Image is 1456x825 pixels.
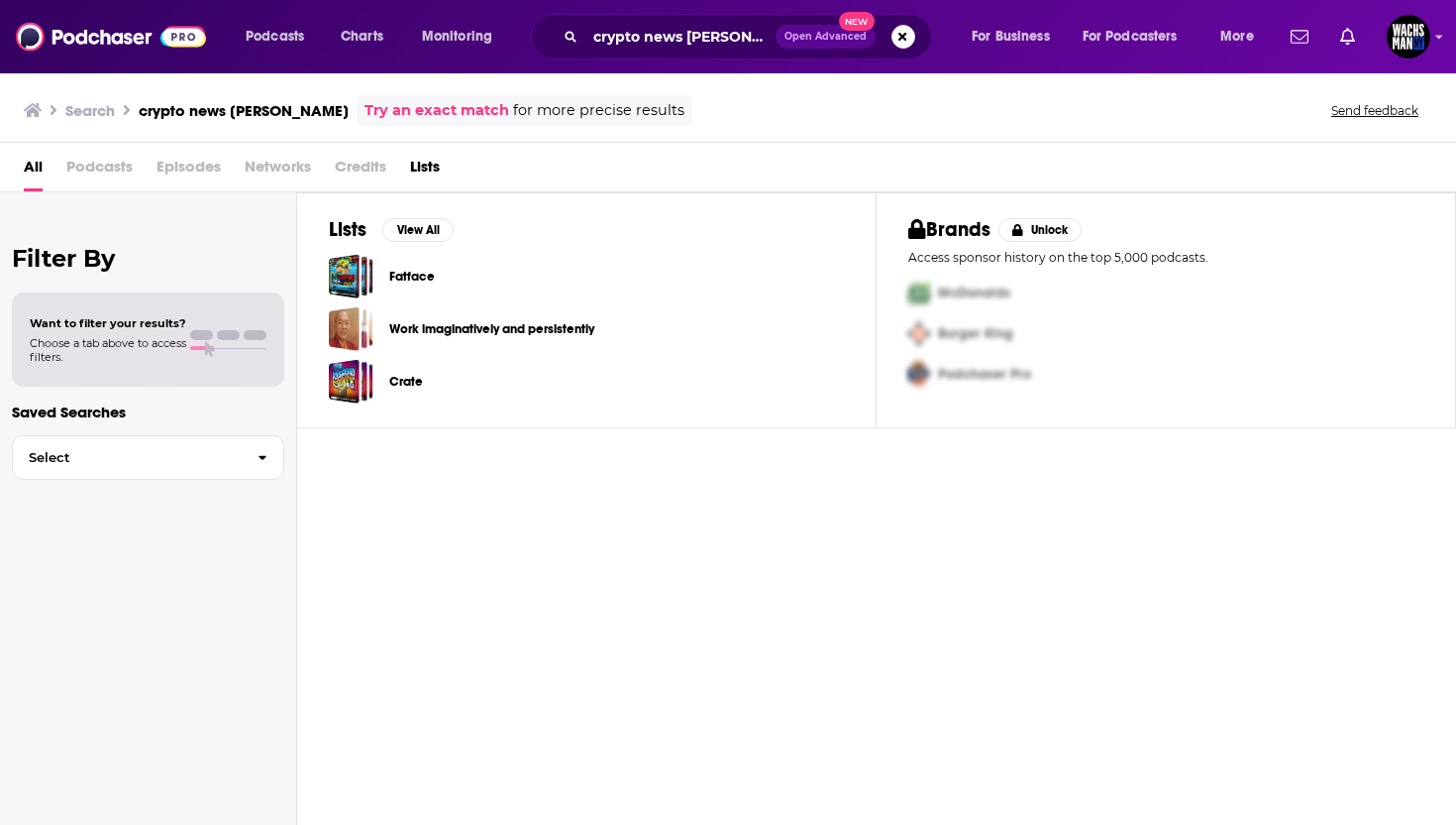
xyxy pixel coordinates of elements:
[410,151,440,191] a: Lists
[245,151,311,191] span: Networks
[900,313,938,354] img: Second Pro Logo
[246,23,304,51] span: Podcasts
[1387,15,1430,59] span: Logged in as WachsmanNY
[156,151,221,191] span: Episodes
[329,217,366,242] h2: Lists
[1220,23,1254,51] span: More
[12,403,284,421] p: Saved Searches
[1283,20,1316,54] a: Show notifications dropdown
[12,244,284,273] h2: Filter By
[513,99,684,122] span: for more precise results
[232,21,330,53] button: open menu
[938,285,1010,301] span: McDonalds
[422,23,492,51] span: Monitoring
[585,21,776,53] input: Search podcasts, credits, & more...
[389,371,423,393] a: Crate
[908,217,990,242] h2: Brands
[328,21,395,53] a: Charts
[1070,21,1206,53] button: open menu
[1083,23,1178,51] span: For Podcasters
[1387,15,1430,59] button: Show profile menu
[908,250,1423,265] p: Access sponsor history on the top 5,000 podcasts.
[364,99,509,122] a: Try an exact match
[382,218,454,242] button: View All
[139,101,349,120] h3: crypto news [PERSON_NAME]
[958,21,1075,53] button: open menu
[66,151,133,191] span: Podcasts
[1325,102,1424,119] button: Send feedback
[1387,15,1430,59] img: User Profile
[65,101,115,120] h3: Search
[900,354,938,395] img: Third Pro Logo
[784,32,867,42] span: Open Advanced
[30,316,186,330] span: Want to filter your results?
[776,25,876,49] button: Open AdvancedNew
[839,12,875,31] span: New
[13,451,242,464] span: Select
[938,366,1031,383] span: Podchaser Pro
[329,217,454,242] a: ListsView All
[12,435,284,480] button: Select
[30,336,186,364] span: Choose a tab above to access filters.
[550,14,951,59] div: Search podcasts, credits, & more...
[1206,21,1279,53] button: open menu
[938,325,1013,342] span: Burger King
[329,359,373,404] a: Crate
[998,218,1083,242] button: Unlock
[329,254,373,298] a: Fatface
[972,23,1050,51] span: For Business
[408,21,518,53] button: open menu
[1332,20,1363,54] a: Show notifications dropdown
[329,306,373,351] a: Work imaginatively and persistently
[341,23,383,51] span: Charts
[900,273,938,313] img: First Pro Logo
[389,318,594,340] a: Work imaginatively and persistently
[24,151,43,191] a: All
[389,266,435,288] a: Fatface
[335,151,386,191] span: Credits
[16,18,206,56] img: Podchaser - Follow, Share and Rate Podcasts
